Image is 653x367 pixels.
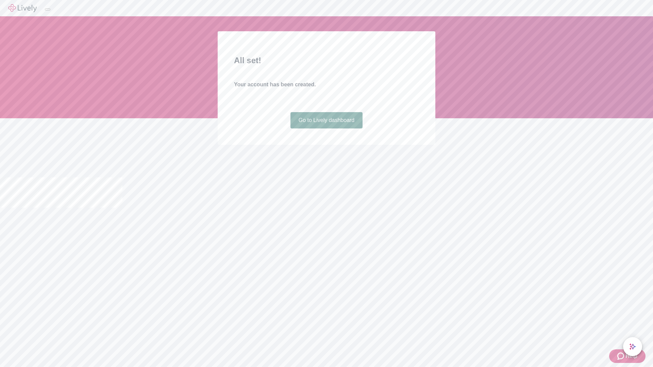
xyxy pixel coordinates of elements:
[234,81,419,89] h4: Your account has been created.
[290,112,363,128] a: Go to Lively dashboard
[234,54,419,67] h2: All set!
[45,8,50,11] button: Log out
[8,4,37,12] img: Lively
[625,352,637,360] span: Help
[623,337,642,356] button: chat
[609,349,646,363] button: Zendesk support iconHelp
[629,343,636,350] svg: Lively AI Assistant
[617,352,625,360] svg: Zendesk support icon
